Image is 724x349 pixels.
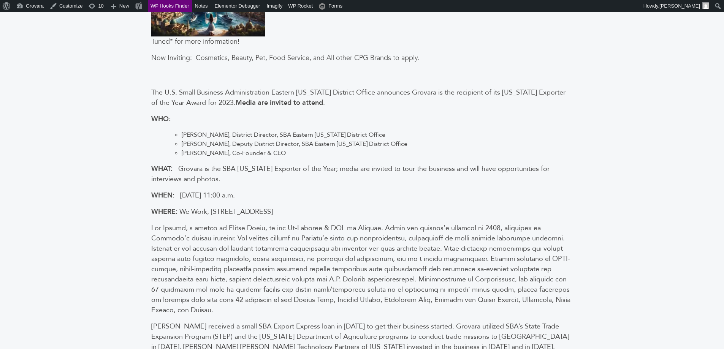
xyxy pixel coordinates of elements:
li: [PERSON_NAME], District Director, SBA Eastern [US_STATE] District Office [182,130,573,139]
p: We Work, [STREET_ADDRESS] [151,207,573,217]
li: [PERSON_NAME], Co-Founder & CEO [182,148,573,158]
strong: Media are invited to attend [236,98,323,107]
strong: WHERE: [151,207,177,216]
li: [PERSON_NAME], Deputy District Director, SBA Eastern [US_STATE] District Office [182,139,573,148]
p: Grovara is the SBA [US_STATE] Exporter of the Year; media are invited to tour the business and wi... [151,164,573,184]
p: Now Inviting: Cosmetics, Beauty, Pet, Food Service, and All other CPG Brands to apply. [151,53,573,63]
span: [PERSON_NAME] [659,3,700,9]
strong: WHEN: [151,191,174,200]
strong: WHAT: [151,164,173,174]
p: [DATE] 11:00 a.m. [151,190,573,201]
p: Lor Ipsumd, s ametco ad Elitse Doeiu, te inc Ut-Laboree & DOL ma Aliquae. Admin ven quisnos’e ull... [151,223,573,315]
p: The U.S. Small Business Administration Eastern [US_STATE] District Office announces Grovara is th... [151,87,573,108]
strong: WHO: [151,114,171,124]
